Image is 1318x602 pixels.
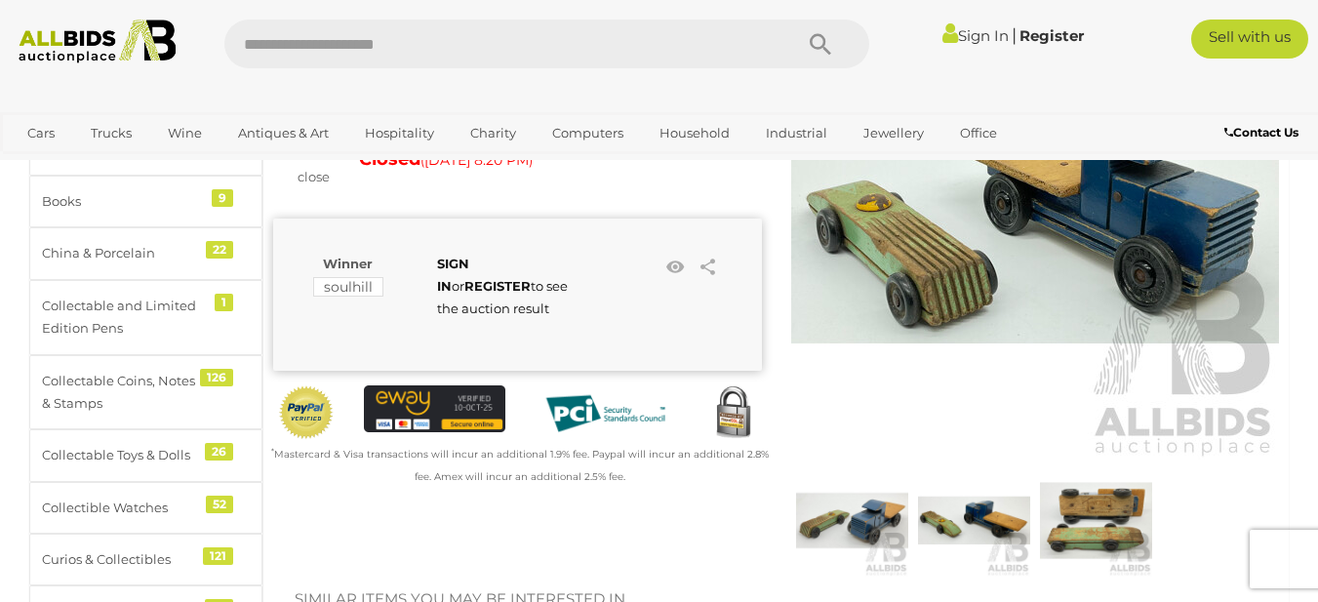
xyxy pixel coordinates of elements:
[918,464,1030,577] img: Vintage Wooden Toy Truck and Race Car Both Toycraft
[206,241,233,259] div: 22
[29,280,262,355] a: Collectable and Limited Edition Pens 1
[42,444,203,466] div: Collectable Toys & Dolls
[420,152,533,168] span: ( )
[424,151,529,169] span: [DATE] 8:20 PM
[464,278,531,294] a: REGISTER
[323,256,373,271] b: Winner
[78,117,144,149] a: Trucks
[1012,24,1017,46] span: |
[42,497,203,519] div: Collectible Watches
[259,143,344,189] div: Set to close
[212,189,233,207] div: 9
[705,385,762,442] img: Secured by Rapid SSL
[215,294,233,311] div: 1
[947,117,1010,149] a: Office
[42,548,203,571] div: Curios & Collectibles
[225,117,341,149] a: Antiques & Art
[539,117,636,149] a: Computers
[364,385,505,432] img: eWAY Payment Gateway
[278,385,335,440] img: Official PayPal Seal
[29,227,262,279] a: China & Porcelain 22
[200,369,233,386] div: 126
[15,117,67,149] a: Cars
[1191,20,1308,59] a: Sell with us
[10,20,185,63] img: Allbids.com.au
[535,385,676,442] img: PCI DSS compliant
[206,496,233,513] div: 52
[772,20,869,68] button: Search
[796,464,908,577] img: Vintage Wooden Toy Truck and Race Car Both Toycraft
[15,149,80,181] a: Sports
[1040,464,1152,577] img: Vintage Wooden Toy Truck and Race Car Both Toycraft
[29,482,262,534] a: Collectible Watches 52
[313,277,383,297] mark: soulhill
[647,117,742,149] a: Household
[29,429,262,481] a: Collectable Toys & Dolls 26
[437,256,568,317] span: or to see the auction result
[29,176,262,227] a: Books 9
[753,117,840,149] a: Industrial
[155,117,215,149] a: Wine
[42,370,203,416] div: Collectable Coins, Notes & Stamps
[205,443,233,461] div: 26
[1019,26,1084,45] a: Register
[271,448,769,483] small: Mastercard & Visa transactions will incur an additional 1.9% fee. Paypal will incur an additional...
[42,242,203,264] div: China & Porcelain
[851,117,937,149] a: Jewellery
[352,117,447,149] a: Hospitality
[437,256,469,294] a: SIGN IN
[1224,125,1298,140] b: Contact Us
[203,547,233,565] div: 121
[91,149,255,181] a: [GEOGRAPHIC_DATA]
[1224,122,1303,143] a: Contact Us
[29,355,262,430] a: Collectable Coins, Notes & Stamps 126
[660,253,690,282] li: Watch this item
[29,534,262,585] a: Curios & Collectibles 121
[42,295,203,341] div: Collectable and Limited Edition Pens
[42,190,203,213] div: Books
[458,117,529,149] a: Charity
[359,148,420,170] strong: Closed
[942,26,1009,45] a: Sign In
